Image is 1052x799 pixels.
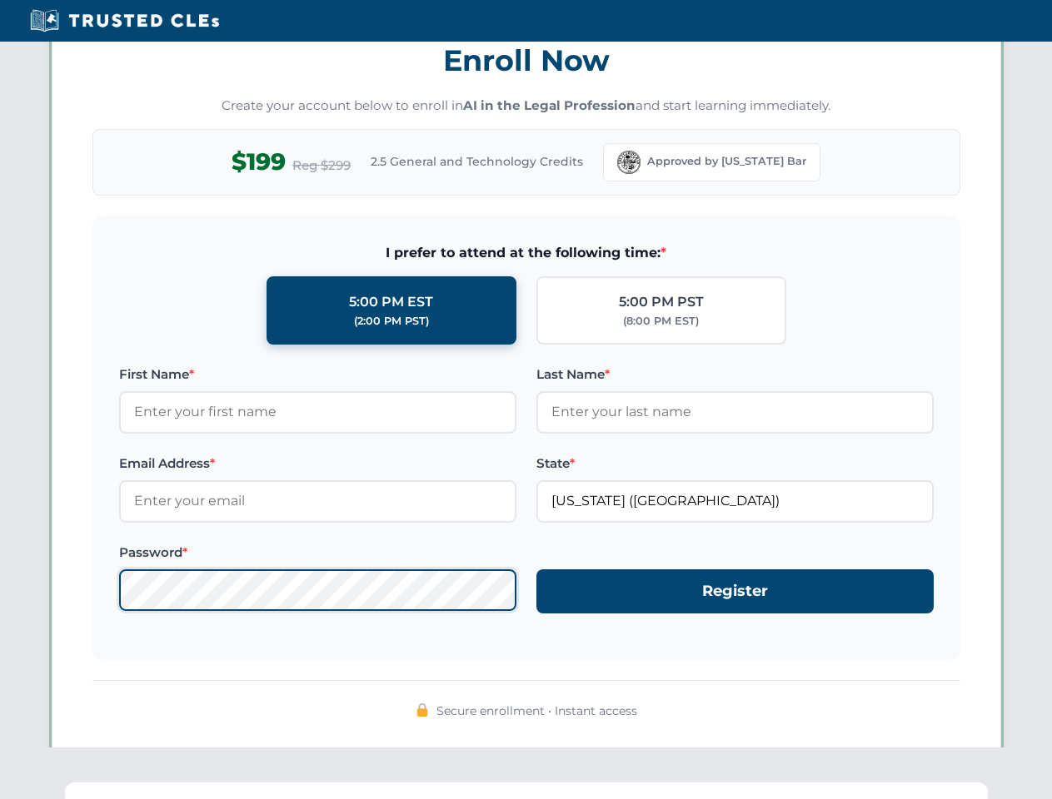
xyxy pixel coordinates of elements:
[416,703,429,717] img: 🔒
[119,242,934,264] span: I prefer to attend at the following time:
[92,34,960,87] h3: Enroll Now
[119,391,516,433] input: Enter your first name
[292,156,351,176] span: Reg $299
[25,8,224,33] img: Trusted CLEs
[436,702,637,720] span: Secure enrollment • Instant access
[536,365,934,385] label: Last Name
[119,480,516,522] input: Enter your email
[647,153,806,170] span: Approved by [US_STATE] Bar
[536,569,934,613] button: Register
[232,143,286,181] span: $199
[617,151,641,174] img: Florida Bar
[119,454,516,474] label: Email Address
[354,313,429,330] div: (2:00 PM PST)
[119,543,516,563] label: Password
[536,454,934,474] label: State
[349,291,433,313] div: 5:00 PM EST
[119,365,516,385] label: First Name
[623,313,699,330] div: (8:00 PM EST)
[619,291,704,313] div: 5:00 PM PST
[536,480,934,522] input: Florida (FL)
[463,97,636,113] strong: AI in the Legal Profession
[92,97,960,116] p: Create your account below to enroll in and start learning immediately.
[371,152,583,171] span: 2.5 General and Technology Credits
[536,391,934,433] input: Enter your last name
